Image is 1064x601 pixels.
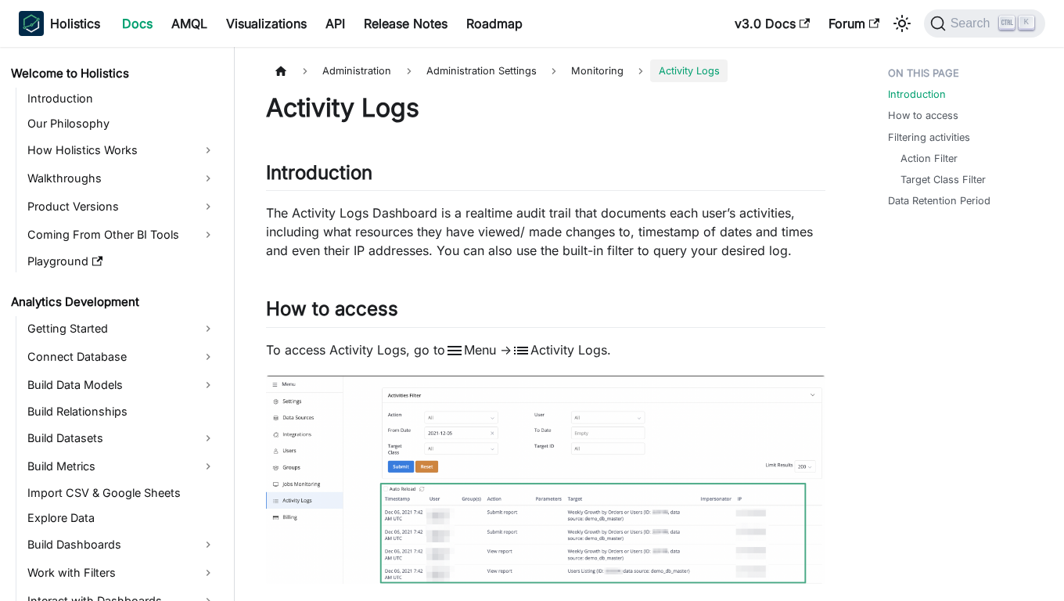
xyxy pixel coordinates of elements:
h1: Activity Logs [266,92,825,124]
a: HolisticsHolistics [19,11,100,36]
a: Visualizations [217,11,316,36]
p: The Activity Logs Dashboard is a realtime audit trail that documents each user’s activities, incl... [266,203,825,260]
a: Build Metrics [23,454,221,479]
span: menu [445,341,464,360]
button: Switch between dark and light mode (currently light mode) [890,11,915,36]
a: Data Retention Period [888,193,990,208]
a: How Holistics Works [23,138,221,163]
img: Holistics [19,11,44,36]
kbd: K [1019,16,1034,30]
span: Activity Logs [650,59,727,82]
a: Introduction [888,87,946,102]
a: Filtering activities [888,130,970,145]
span: Administration [315,59,399,82]
span: Monitoring [563,59,631,82]
a: Roadmap [457,11,532,36]
a: Coming From Other BI Tools [23,222,221,247]
a: Build Data Models [23,372,221,398]
span: Administration Settings [419,59,545,82]
a: Product Versions [23,194,221,219]
a: Docs [113,11,162,36]
a: Getting Started [23,316,221,341]
a: Playground [23,250,221,272]
a: AMQL [162,11,217,36]
nav: Breadcrumbs [266,59,825,82]
span: list [512,341,530,360]
h2: Introduction [266,161,825,191]
a: API [316,11,354,36]
a: Work with Filters [23,560,221,585]
a: Explore Data [23,507,221,529]
a: Welcome to Holistics [6,63,221,85]
a: Target Class Filter [900,172,986,187]
a: Build Datasets [23,426,221,451]
a: Import CSV & Google Sheets [23,482,221,504]
a: Action Filter [900,151,958,166]
a: Introduction [23,88,221,110]
a: Build Relationships [23,401,221,423]
a: Home page [266,59,296,82]
button: Search (Ctrl+K) [924,9,1045,38]
span: Search [946,16,1000,31]
p: To access Activity Logs, go to Menu -> Activity Logs. [266,340,825,361]
a: Release Notes [354,11,457,36]
a: Connect Database [23,344,221,369]
b: Holistics [50,14,100,33]
a: Walkthroughs [23,166,221,191]
a: Forum [819,11,889,36]
a: Our Philosophy [23,113,221,135]
h2: How to access [266,297,825,327]
a: v3.0 Docs [725,11,819,36]
a: Build Dashboards [23,532,221,557]
a: Analytics Development [6,291,221,313]
a: How to access [888,108,958,123]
